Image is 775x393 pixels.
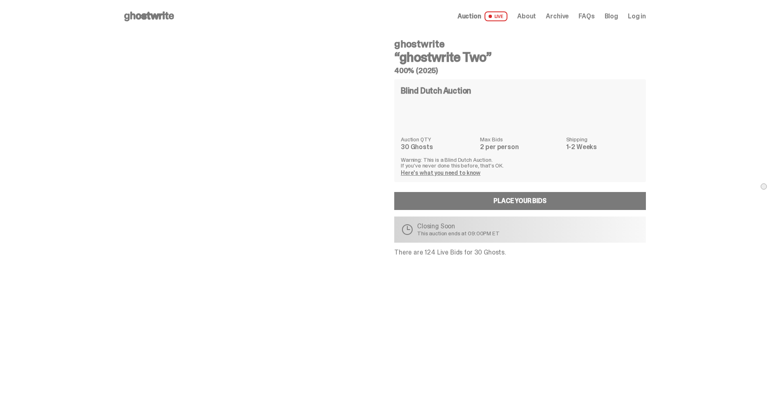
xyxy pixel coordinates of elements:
[458,13,481,20] span: Auction
[401,169,480,176] a: Here's what you need to know
[458,11,507,21] a: Auction LIVE
[394,192,646,210] a: Place your Bids
[394,249,646,256] p: There are 124 Live Bids for 30 Ghosts.
[401,136,475,142] dt: Auction QTY
[417,223,500,230] p: Closing Soon
[394,51,646,64] h3: “ghostwrite Two”
[480,136,561,142] dt: Max Bids
[401,87,471,95] h4: Blind Dutch Auction
[761,183,766,190] img: hide.svg
[566,144,639,150] dd: 1-2 Weeks
[517,13,536,20] a: About
[578,13,594,20] a: FAQs
[401,157,639,168] p: Warning: This is a Blind Dutch Auction. If you’ve never done this before, that’s OK.
[605,13,618,20] a: Blog
[628,13,646,20] a: Log in
[566,136,639,142] dt: Shipping
[394,67,646,74] h5: 400% (2025)
[417,230,500,236] p: This auction ends at 09:00PM ET
[546,13,569,20] a: Archive
[394,39,646,49] h4: ghostwrite
[480,144,561,150] dd: 2 per person
[401,144,475,150] dd: 30 Ghosts
[485,11,508,21] span: LIVE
